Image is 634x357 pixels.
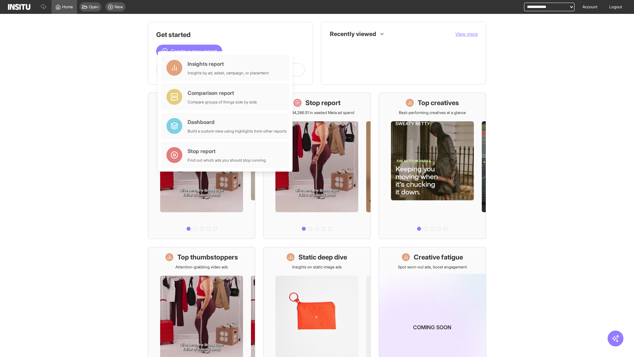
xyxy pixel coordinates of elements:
p: Attention-grabbing video ads [175,264,228,270]
div: Find out which ads you should stop running [188,158,266,163]
div: Stop report [188,147,266,155]
h1: Stop report [305,98,340,107]
div: Comparison report [188,89,257,97]
div: Insights report [188,60,269,68]
h1: Top creatives [418,98,459,107]
h1: Get started [156,30,305,39]
a: Top creativesBest-performing creatives at a glance [379,93,486,239]
div: Compare groups of things side by side [188,99,257,105]
p: Best-performing creatives at a glance [399,110,466,115]
img: Logo [8,4,30,10]
div: Build a custom view using highlights from other reports [188,129,287,134]
h1: Static deep dive [299,253,347,262]
div: Dashboard [188,118,287,126]
p: Insights on static image ads [292,264,342,270]
a: What's live nowSee all active ads instantly [148,93,255,239]
span: Create a new report [171,47,217,55]
p: Save £34,286.51 in wasted Meta ad spend [280,110,354,115]
button: View more [455,31,478,37]
span: Home [62,4,73,10]
span: New [115,4,123,10]
h1: Top thumbstoppers [177,253,238,262]
button: Create a new report [156,45,222,58]
span: Open [89,4,99,10]
a: Stop reportSave £34,286.51 in wasted Meta ad spend [263,93,370,239]
div: Insights by ad, adset, campaign, or placement [188,70,269,76]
